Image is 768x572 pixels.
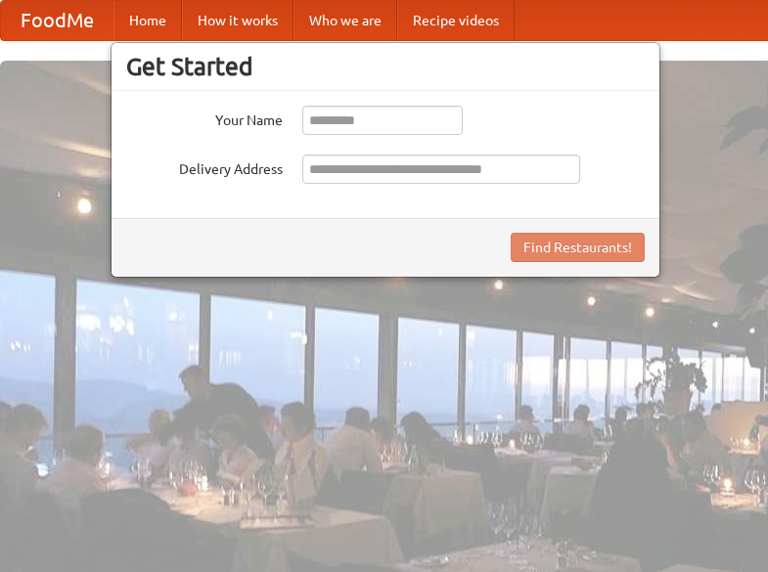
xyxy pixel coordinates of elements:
[397,1,515,40] a: Recipe videos
[126,106,283,130] label: Your Name
[511,233,645,262] button: Find Restaurants!
[113,1,182,40] a: Home
[126,154,283,179] label: Delivery Address
[126,52,645,81] h3: Get Started
[294,1,397,40] a: Who we are
[182,1,294,40] a: How it works
[1,1,113,40] a: FoodMe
